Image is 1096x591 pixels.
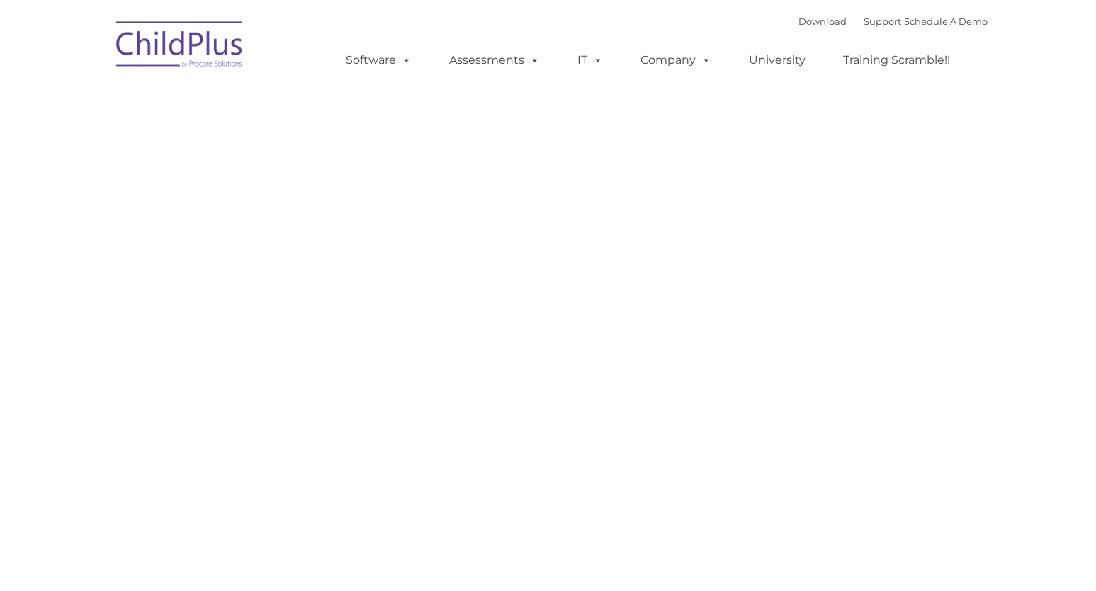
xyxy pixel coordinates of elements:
[332,46,426,74] a: Software
[798,16,988,27] font: |
[798,16,847,27] a: Download
[435,46,554,74] a: Assessments
[626,46,725,74] a: Company
[109,11,251,82] img: ChildPlus by Procare Solutions
[735,46,820,74] a: University
[829,46,964,74] a: Training Scramble!!
[904,16,988,27] a: Schedule A Demo
[864,16,901,27] a: Support
[563,46,617,74] a: IT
